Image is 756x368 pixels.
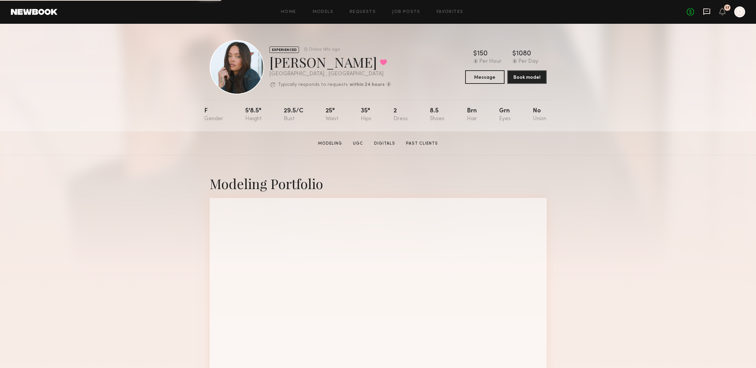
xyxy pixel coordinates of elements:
[269,53,391,71] div: [PERSON_NAME]
[393,108,408,122] div: 2
[725,6,729,10] div: 17
[350,141,366,147] a: UGC
[371,141,398,147] a: Digitals
[734,6,745,17] a: D
[204,108,223,122] div: F
[392,10,420,14] a: Job Posts
[269,47,299,53] div: EXPERIENCED
[309,48,340,52] div: Online 18hr ago
[465,70,505,84] button: Message
[281,10,296,14] a: Home
[430,108,444,122] div: 8.5
[361,108,371,122] div: 35"
[533,108,546,122] div: No
[278,82,348,87] p: Typically responds to requests
[350,82,385,87] b: within 24 hours
[315,141,345,147] a: Modeling
[516,51,531,57] div: 1080
[403,141,441,147] a: Past Clients
[210,174,547,192] div: Modeling Portfolio
[437,10,463,14] a: Favorites
[512,51,516,57] div: $
[507,70,547,84] button: Book model
[245,108,262,122] div: 5'8.5"
[284,108,303,122] div: 29.5/c
[313,10,333,14] a: Models
[350,10,376,14] a: Requests
[269,71,391,77] div: [GEOGRAPHIC_DATA] , [GEOGRAPHIC_DATA]
[499,108,511,122] div: Grn
[326,108,338,122] div: 25"
[473,51,477,57] div: $
[479,59,502,65] div: Per Hour
[518,59,538,65] div: Per Day
[477,51,488,57] div: 150
[467,108,477,122] div: Brn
